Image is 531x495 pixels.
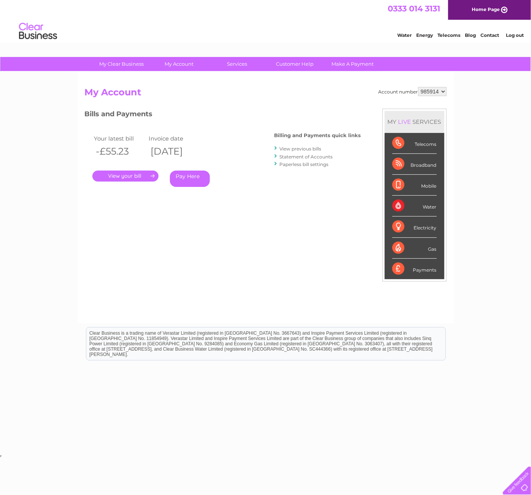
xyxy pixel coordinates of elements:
[385,111,444,133] div: MY SERVICES
[392,196,437,217] div: Water
[392,154,437,175] div: Broadband
[147,133,201,144] td: Invoice date
[92,171,159,182] a: .
[392,217,437,237] div: Electricity
[92,144,147,159] th: -£55.23
[321,57,384,71] a: Make A Payment
[148,57,211,71] a: My Account
[480,32,499,38] a: Contact
[280,146,322,152] a: View previous bills
[388,4,440,13] a: 0333 014 3131
[206,57,268,71] a: Services
[392,175,437,196] div: Mobile
[170,171,210,187] a: Pay Here
[85,109,361,122] h3: Bills and Payments
[465,32,476,38] a: Blog
[280,161,329,167] a: Paperless bill settings
[397,118,413,125] div: LIVE
[92,133,147,144] td: Your latest bill
[379,87,447,96] div: Account number
[392,133,437,154] div: Telecoms
[392,259,437,279] div: Payments
[19,20,57,43] img: logo.png
[280,154,333,160] a: Statement of Accounts
[416,32,433,38] a: Energy
[147,144,201,159] th: [DATE]
[90,57,153,71] a: My Clear Business
[506,32,524,38] a: Log out
[86,4,445,37] div: Clear Business is a trading name of Verastar Limited (registered in [GEOGRAPHIC_DATA] No. 3667643...
[263,57,326,71] a: Customer Help
[274,133,361,138] h4: Billing and Payments quick links
[392,238,437,259] div: Gas
[397,32,412,38] a: Water
[85,87,447,101] h2: My Account
[437,32,460,38] a: Telecoms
